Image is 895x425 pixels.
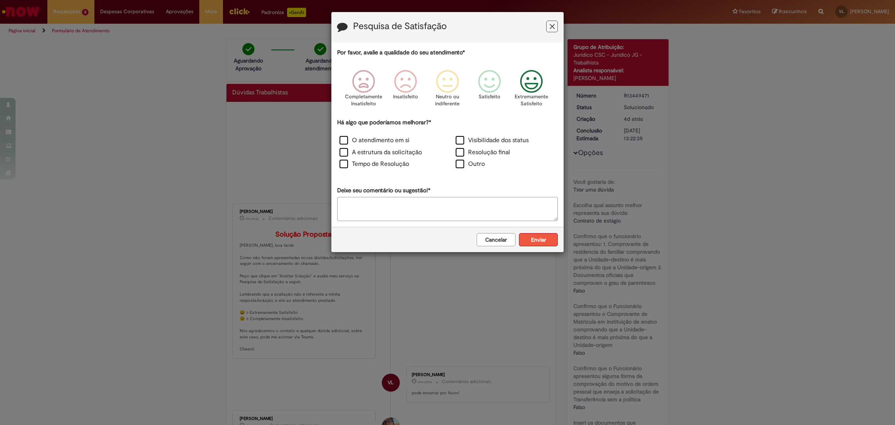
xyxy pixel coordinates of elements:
label: Por favor, avalie a qualidade do seu atendimento* [337,49,465,57]
label: Deixe seu comentário ou sugestão!* [337,186,430,195]
label: Pesquisa de Satisfação [353,21,447,31]
button: Cancelar [477,233,515,246]
button: Enviar [519,233,558,246]
div: Extremamente Satisfeito [512,64,551,117]
div: Satisfeito [470,64,509,117]
label: Visibilidade dos status [456,136,529,145]
p: Neutro ou indiferente [434,93,461,108]
p: Insatisfeito [393,93,418,101]
div: Neutro ou indiferente [428,64,467,117]
label: O atendimento em si [340,136,409,145]
label: Resolução final [456,148,510,157]
label: A estrutura da solicitação [340,148,422,157]
label: Tempo de Resolução [340,160,409,169]
p: Extremamente Satisfeito [515,93,548,108]
div: Insatisfeito [386,64,425,117]
label: Outro [456,160,485,169]
p: Satisfeito [479,93,500,101]
p: Completamente Insatisfeito [345,93,382,108]
div: Há algo que poderíamos melhorar?* [337,118,558,171]
div: Completamente Insatisfeito [343,64,383,117]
